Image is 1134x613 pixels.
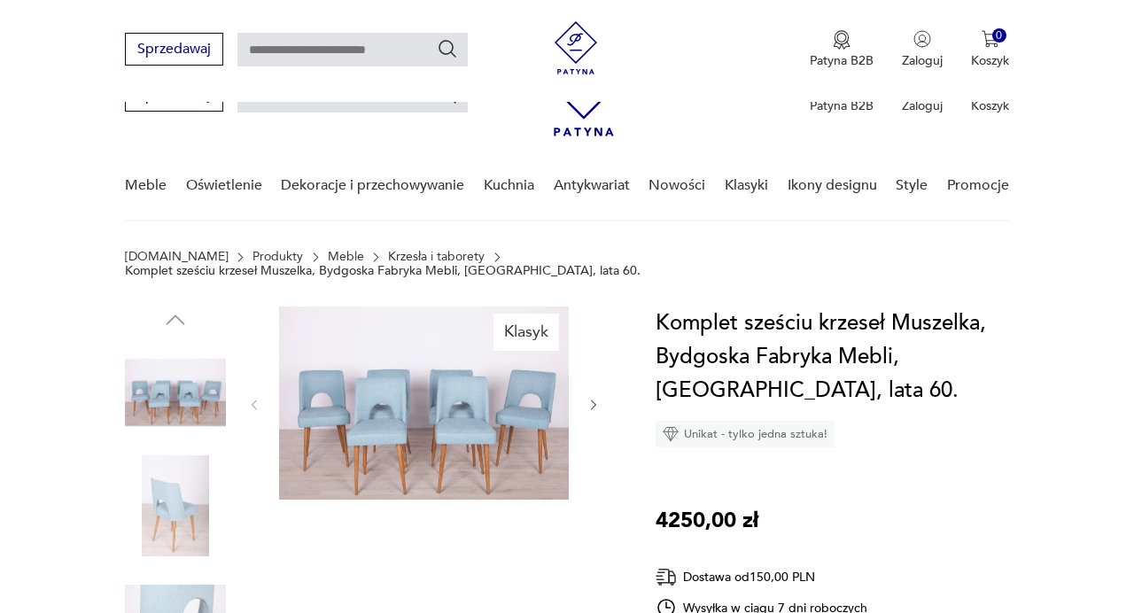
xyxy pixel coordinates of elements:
[663,426,679,442] img: Ikona diamentu
[902,97,943,114] p: Zaloguj
[252,250,303,264] a: Produkty
[554,151,630,220] a: Antykwariat
[656,306,1009,407] h1: Komplet sześciu krzeseł Muszelka, Bydgoska Fabryka Mebli, [GEOGRAPHIC_DATA], lata 60.
[125,33,223,66] button: Sprzedawaj
[656,566,677,588] img: Ikona dostawy
[971,52,1009,69] p: Koszyk
[125,455,226,556] img: Zdjęcie produktu Komplet sześciu krzeseł Muszelka, Bydgoska Fabryka Mebli, Polska, lata 60.
[833,30,850,50] img: Ikona medalu
[279,306,569,500] img: Zdjęcie produktu Komplet sześciu krzeseł Muszelka, Bydgoska Fabryka Mebli, Polska, lata 60.
[971,97,1009,114] p: Koszyk
[125,90,223,103] a: Sprzedawaj
[549,21,602,74] img: Patyna - sklep z meblami i dekoracjami vintage
[125,151,167,220] a: Meble
[902,30,943,69] button: Zaloguj
[656,421,835,447] div: Unikat - tylko jedna sztuka!
[125,44,223,57] a: Sprzedawaj
[810,30,874,69] button: Patyna B2B
[810,97,874,114] p: Patyna B2B
[281,151,464,220] a: Dekoracje i przechowywanie
[656,504,758,538] p: 4250,00 zł
[971,30,1009,69] button: 0Koszyk
[125,264,641,278] p: Komplet sześciu krzeseł Muszelka, Bydgoska Fabryka Mebli, [GEOGRAPHIC_DATA], lata 60.
[328,250,364,264] a: Meble
[388,250,485,264] a: Krzesła i taborety
[902,52,943,69] p: Zaloguj
[913,30,931,48] img: Ikonka użytkownika
[656,566,868,588] div: Dostawa od 150,00 PLN
[437,38,458,59] button: Szukaj
[810,52,874,69] p: Patyna B2B
[493,314,559,351] div: Klasyk
[992,28,1007,43] div: 0
[788,151,877,220] a: Ikony designu
[725,151,768,220] a: Klasyki
[896,151,928,220] a: Style
[947,151,1009,220] a: Promocje
[810,30,874,69] a: Ikona medaluPatyna B2B
[125,250,229,264] a: [DOMAIN_NAME]
[186,151,262,220] a: Oświetlenie
[484,151,534,220] a: Kuchnia
[649,151,705,220] a: Nowości
[125,342,226,443] img: Zdjęcie produktu Komplet sześciu krzeseł Muszelka, Bydgoska Fabryka Mebli, Polska, lata 60.
[982,30,999,48] img: Ikona koszyka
